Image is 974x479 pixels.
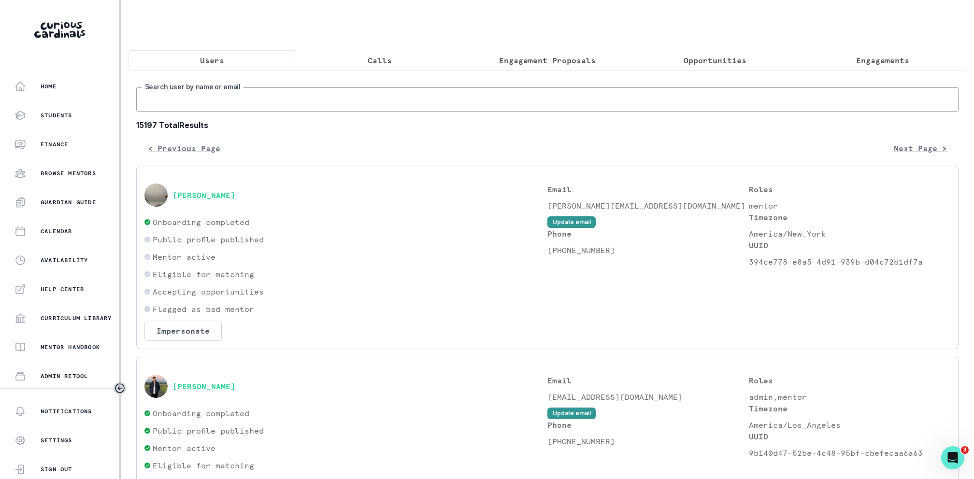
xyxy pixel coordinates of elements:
p: 394ce778-e8a5-4d91-939b-d04c72b1df7a [749,256,950,268]
p: Users [200,55,224,66]
p: Admin Retool [41,372,88,380]
p: Notifications [41,408,92,415]
span: 3 [961,446,969,454]
p: Settings [41,437,72,444]
p: Onboarding completed [153,408,249,419]
button: Update email [547,216,596,228]
p: Phone [547,228,749,239]
p: [PHONE_NUMBER] [547,436,749,447]
p: Email [547,375,749,386]
p: Public profile published [153,234,264,245]
p: Availability [41,256,88,264]
p: Opportunities [684,55,746,66]
p: Roles [749,183,950,195]
p: Email [547,183,749,195]
p: [PERSON_NAME][EMAIL_ADDRESS][DOMAIN_NAME] [547,200,749,211]
p: Curriculum Library [41,314,112,322]
p: Browse Mentors [41,169,96,177]
p: Phone [547,419,749,431]
p: Guardian Guide [41,198,96,206]
p: Students [41,112,72,119]
p: Engagement Proposals [499,55,596,66]
p: Flagged as bad mentor [153,303,254,315]
p: Sign Out [41,465,72,473]
button: Toggle sidebar [114,382,126,394]
button: < Previous Page [136,139,232,158]
button: Impersonate [144,321,222,341]
button: Update email [547,408,596,419]
p: Mentor Handbook [41,343,100,351]
button: [PERSON_NAME] [172,190,235,200]
p: UUID [749,431,950,442]
b: 15197 Total Results [136,119,959,131]
p: Home [41,83,57,90]
p: [EMAIL_ADDRESS][DOMAIN_NAME] [547,391,749,403]
p: Onboarding completed [153,216,249,228]
p: Mentor active [153,251,215,263]
p: Timezone [749,403,950,414]
img: Curious Cardinals Logo [34,22,85,38]
p: Eligible for matching [153,268,254,280]
p: 9b140d47-52be-4c48-95bf-cbefecaa6a63 [749,447,950,459]
p: Eligible for matching [153,460,254,471]
button: [PERSON_NAME] [172,381,235,391]
p: Engagements [856,55,909,66]
p: Mentor active [153,442,215,454]
p: Finance [41,141,68,148]
button: Next Page > [882,139,959,158]
p: Roles [749,375,950,386]
p: Accepting opportunities [153,286,264,297]
p: Timezone [749,211,950,223]
p: America/New_York [749,228,950,239]
p: admin,mentor [749,391,950,403]
p: Help Center [41,285,84,293]
p: mentor [749,200,950,211]
p: America/Los_Angeles [749,419,950,431]
p: Public profile published [153,425,264,437]
p: Calls [368,55,392,66]
iframe: Intercom live chat [941,446,964,469]
p: UUID [749,239,950,251]
p: [PHONE_NUMBER] [547,244,749,256]
p: Calendar [41,227,72,235]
